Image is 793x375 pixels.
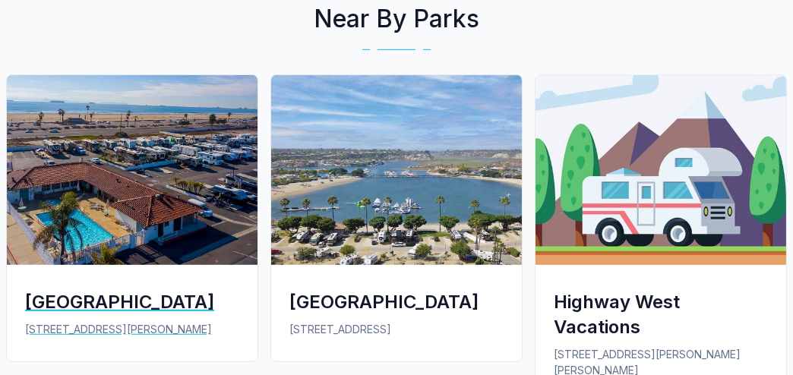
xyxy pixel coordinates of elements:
[554,289,768,339] div: Highway West Vacations
[536,75,786,265] img: Highway West Vacations
[289,289,504,314] div: [GEOGRAPHIC_DATA]
[289,321,504,338] p: [STREET_ADDRESS]
[264,74,529,374] a: Newport Dunes Waterfront Resort & Marina[GEOGRAPHIC_DATA][STREET_ADDRESS]
[7,75,257,265] img: Waterfront RV Park
[271,75,522,265] img: Newport Dunes Waterfront Resort & Marina
[25,289,239,314] div: [GEOGRAPHIC_DATA]
[25,321,239,338] p: [STREET_ADDRESS][PERSON_NAME]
